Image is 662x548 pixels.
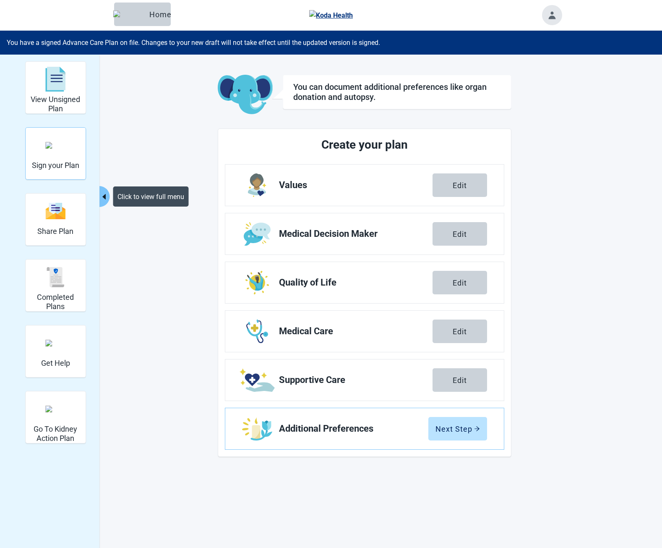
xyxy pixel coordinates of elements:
a: Edit Values section [225,165,504,206]
a: Edit Medical Care section [225,311,504,352]
div: Edit [453,278,467,287]
h2: Go To Kidney Action Plan [29,425,82,443]
img: svg%3e [45,202,65,220]
h2: Completed Plans [29,293,82,311]
button: Edit [433,173,487,197]
h2: Sign your Plan [32,161,79,170]
button: Collapse menu [99,186,109,207]
h2: Create your plan [256,136,473,154]
button: ElephantHome [114,3,171,26]
img: Koda Elephant [218,75,273,115]
span: arrow-right [474,426,480,432]
h2: View Unsigned Plan [29,95,82,113]
div: Sign your Plan [25,127,86,180]
div: Edit [453,230,467,238]
button: Toggle account menu [542,5,562,25]
span: caret-left [100,193,108,201]
a: Edit Medical Decision Maker section [225,213,504,254]
div: View Unsigned Plan [25,61,86,114]
a: Edit Additional Preferences section [225,408,504,449]
span: Medical Decision Maker [279,229,433,239]
img: kidney_action_plan.svg [45,406,65,412]
button: Next Steparrow-right [428,417,487,440]
span: Values [279,180,433,190]
a: Edit Quality of Life section [225,262,504,303]
img: person-question.svg [45,340,65,346]
div: Next Step [435,425,480,433]
div: Completed Plans [25,259,86,312]
div: Edit [453,181,467,189]
div: Edit [453,376,467,384]
main: Main content [167,75,562,457]
span: Additional Preferences [279,424,428,434]
button: Edit [433,271,487,294]
span: Medical Care [279,326,433,336]
span: Supportive Care [279,375,433,385]
a: Edit Supportive Care section [225,359,504,401]
h1: You can document additional preferences like organ donation and autopsy. [293,82,501,102]
div: Go To Kidney Action Plan [25,391,86,443]
button: Edit [433,222,487,246]
h2: Get Help [41,359,70,368]
h2: Share Plan [37,227,73,236]
img: Elephant [113,10,146,18]
img: make_plan_official.svg [45,142,65,149]
div: Click to view full menu [113,186,188,207]
img: svg%3e [45,67,65,92]
span: Quality of Life [279,278,433,288]
img: svg%3e [45,267,65,287]
button: Edit [433,320,487,343]
div: Share Plan [25,193,86,246]
div: Edit [453,327,467,336]
button: Edit [433,368,487,392]
div: Get Help [25,325,86,378]
div: Home [121,10,164,18]
img: Koda Health [309,10,353,21]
